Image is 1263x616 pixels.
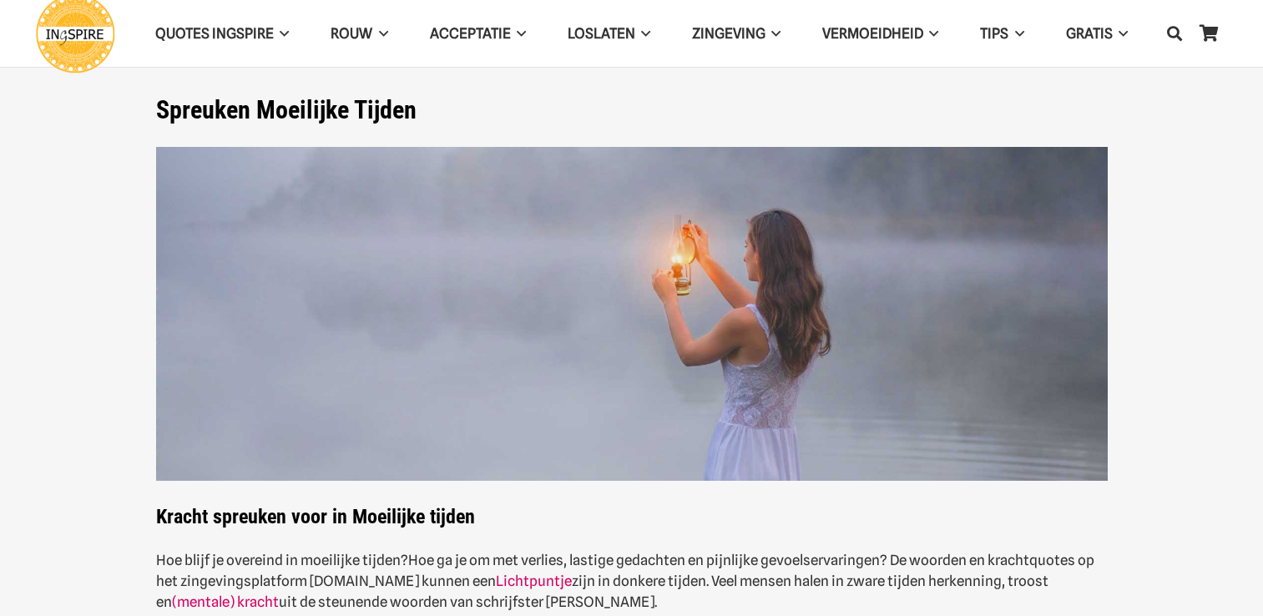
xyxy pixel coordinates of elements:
[671,13,801,55] a: ZingevingZingeving Menu
[430,25,511,42] span: Acceptatie
[156,505,475,528] strong: Kracht spreuken voor in Moeilijke tijden
[511,13,526,54] span: Acceptatie Menu
[765,13,781,54] span: Zingeving Menu
[1045,13,1149,55] a: GRATISGRATIS Menu
[156,95,1108,125] h1: Spreuken Moeilijke Tijden
[568,25,635,42] span: Loslaten
[692,25,765,42] span: Zingeving
[801,13,959,55] a: VERMOEIDHEIDVERMOEIDHEID Menu
[1008,13,1023,54] span: TIPS Menu
[822,25,923,42] span: VERMOEIDHEID
[156,552,1094,610] strong: Hoe ga je om met verlies, lastige gedachten en pijnlijke gevoelservaringen? De woorden en krachtq...
[274,13,289,54] span: QUOTES INGSPIRE Menu
[310,13,408,55] a: ROUWROUW Menu
[635,13,650,54] span: Loslaten Menu
[134,13,310,55] a: QUOTES INGSPIREQUOTES INGSPIRE Menu
[1113,13,1128,54] span: GRATIS Menu
[923,13,938,54] span: VERMOEIDHEID Menu
[547,13,671,55] a: LoslatenLoslaten Menu
[156,552,408,568] strong: Hoe blijf je overeind in moeilijke tijden?
[172,593,279,610] a: (mentale) kracht
[372,13,387,54] span: ROUW Menu
[1066,25,1113,42] span: GRATIS
[331,25,372,42] span: ROUW
[980,25,1008,42] span: TIPS
[155,25,274,42] span: QUOTES INGSPIRE
[1158,13,1191,54] a: Zoeken
[959,13,1044,55] a: TIPSTIPS Menu
[409,13,547,55] a: AcceptatieAcceptatie Menu
[156,147,1108,482] img: Spreuken als steun en hoop in zware moeilijke tijden citaten van Ingspire
[496,573,572,589] a: Lichtpuntje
